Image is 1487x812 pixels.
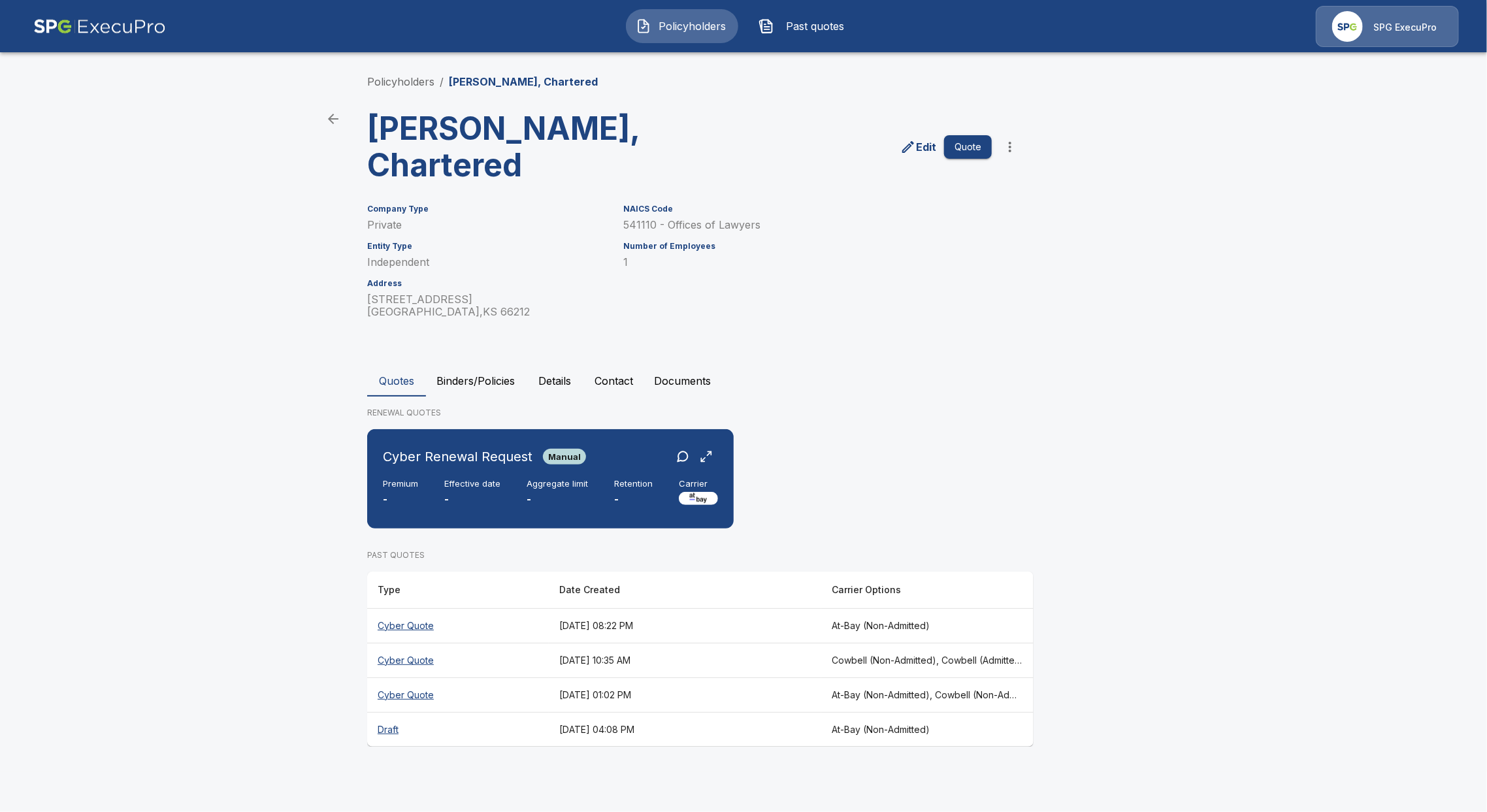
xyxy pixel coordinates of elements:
th: Cyber Quote [367,608,549,643]
h6: Aggregate limit [527,479,588,489]
img: AA Logo [33,6,166,47]
a: back [320,106,346,132]
h6: NAICS Code [623,204,992,214]
h6: Company Type [367,204,608,214]
th: Type [367,572,549,609]
th: At-Bay (Non-Admitted) [821,712,1034,747]
p: SPG ExecuPro [1373,21,1437,34]
th: Cyber Quote [367,643,549,677]
p: Edit [916,139,936,155]
p: [PERSON_NAME], Chartered [449,74,598,89]
p: RENEWAL QUOTES [367,407,1120,419]
th: At-Bay (Non-Admitted), Cowbell (Non-Admitted), Cowbell (Admitted), Corvus Cyber (Non-Admitted), T... [821,677,1034,712]
p: - [444,492,500,507]
img: Policyholders Icon [636,18,651,34]
button: Quote [944,135,992,159]
h6: Address [367,279,608,288]
h6: Cyber Renewal Request [383,446,532,467]
p: - [527,492,588,507]
span: Past quotes [779,18,851,34]
li: / [440,74,444,89]
span: Policyholders [657,18,728,34]
img: Past quotes Icon [759,18,774,34]
h6: Effective date [444,479,500,489]
th: Carrier Options [821,572,1034,609]
div: policyholder tabs [367,365,1120,397]
button: Past quotes IconPast quotes [749,9,861,43]
table: responsive table [367,572,1034,747]
button: Binders/Policies [426,365,525,397]
h6: Entity Type [367,242,608,251]
button: Details [525,365,584,397]
button: Quotes [367,365,426,397]
th: Cowbell (Non-Admitted), Cowbell (Admitted), Corvus Cyber (Non-Admitted), Tokio Marine TMHCC (Non-... [821,643,1034,677]
a: Policyholders [367,75,434,88]
img: Agency Icon [1332,11,1363,42]
button: Documents [644,365,721,397]
p: - [614,492,653,507]
img: Carrier [679,492,718,505]
button: Contact [584,365,644,397]
h6: Retention [614,479,653,489]
th: Cyber Quote [367,677,549,712]
a: Agency IconSPG ExecuPro [1316,6,1459,47]
th: Date Created [549,572,821,609]
th: At-Bay (Non-Admitted) [821,608,1034,643]
th: [DATE] 04:08 PM [549,712,821,747]
th: [DATE] 10:35 AM [549,643,821,677]
a: edit [898,137,939,157]
th: [DATE] 08:22 PM [549,608,821,643]
p: PAST QUOTES [367,549,1034,561]
h6: Number of Employees [623,242,992,251]
th: [DATE] 01:02 PM [549,677,821,712]
h6: Premium [383,479,418,489]
th: Draft [367,712,549,747]
h3: [PERSON_NAME], Chartered [367,110,690,184]
button: Policyholders IconPolicyholders [626,9,738,43]
h6: Carrier [679,479,718,489]
p: [STREET_ADDRESS] [GEOGRAPHIC_DATA] , KS 66212 [367,293,608,318]
p: Independent [367,256,608,268]
p: 541110 - Offices of Lawyers [623,219,992,231]
p: Private [367,219,608,231]
p: - [383,492,418,507]
p: 1 [623,256,992,268]
button: more [997,134,1023,160]
nav: breadcrumb [367,74,598,89]
span: Manual [543,451,586,462]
